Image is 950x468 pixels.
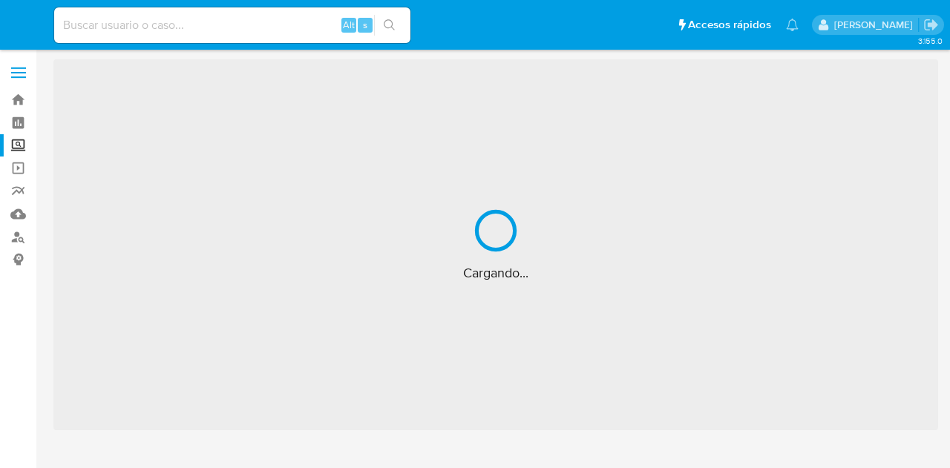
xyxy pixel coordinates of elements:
[343,18,355,32] span: Alt
[923,17,939,33] a: Salir
[786,19,799,31] a: Notificaciones
[463,264,528,282] span: Cargando...
[54,16,410,35] input: Buscar usuario o caso...
[688,17,771,33] span: Accesos rápidos
[834,18,918,32] p: ivonne.perezonofre@mercadolibre.com.mx
[374,15,404,36] button: search-icon
[363,18,367,32] span: s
